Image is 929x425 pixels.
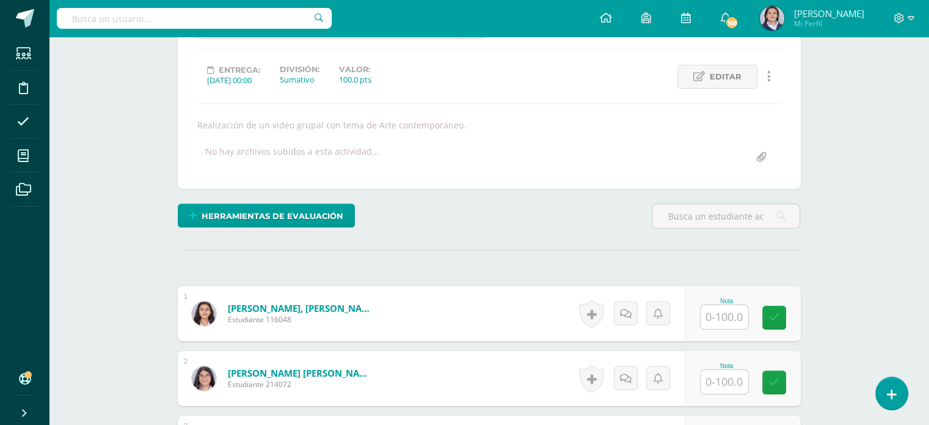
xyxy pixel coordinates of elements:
div: 100.0 pts [339,74,371,85]
span: [PERSON_NAME] [793,7,864,20]
span: Estudiante 116048 [228,314,374,325]
a: [PERSON_NAME] [PERSON_NAME] [228,367,374,379]
span: Estudiante 214072 [228,379,374,390]
label: Valor: [339,65,371,74]
div: Sumativo [280,74,319,85]
img: 827ea4b7cc97872ec63cfb1b85fce88f.png [192,366,216,391]
img: 8031ff02cdbf27b1e92c1b01252b7000.png [760,6,784,31]
span: Herramientas de evaluación [202,205,343,227]
input: 0-100.0 [701,305,748,329]
input: 0-100.0 [701,370,748,394]
a: [PERSON_NAME], [PERSON_NAME] [228,302,374,314]
input: Busca un estudiante aquí... [652,204,800,228]
div: Nota [700,298,754,305]
div: Realización de un video grupal con tema de Arte contemporáneo. [192,119,786,131]
label: División: [280,65,319,74]
input: Busca un usuario... [57,8,332,29]
div: No hay archivos subidos a esta actividad... [205,146,379,169]
div: [DATE] 00:00 [207,75,260,86]
span: 165 [725,16,738,29]
span: Mi Perfil [793,18,864,29]
span: Entrega: [219,65,260,75]
span: Editar [710,65,741,88]
img: c40dcce148d828b963d0561032d60aad.png [192,301,216,326]
a: Herramientas de evaluación [178,204,355,227]
div: Nota [700,363,754,369]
